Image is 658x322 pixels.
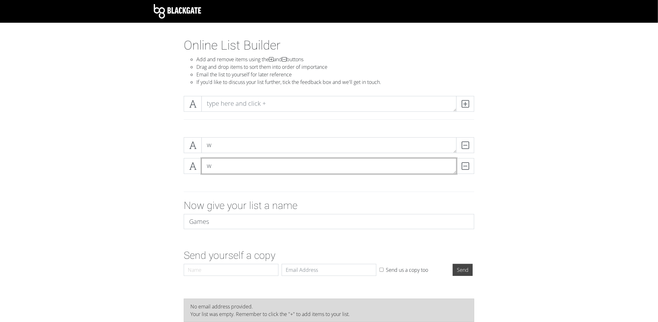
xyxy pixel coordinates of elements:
h2: Send yourself a copy [184,249,474,261]
li: Email the list to yourself for later reference [196,71,474,78]
img: Blackgate [154,4,201,19]
h2: Now give your list a name [184,200,474,212]
li: If you'd like to discuss your list further, tick the feedback box and we'll get in touch. [196,78,474,86]
label: Send us a copy too [386,266,428,274]
div: No email address provided. Your list was empty. Remember to click the "+" to add items to your list. [190,303,468,318]
li: Add and remove items using the and buttons [196,56,474,63]
h1: Online List Builder [184,38,474,53]
input: My amazing list... [184,214,474,229]
input: Send [453,264,473,276]
input: Name [184,264,278,276]
li: Drag and drop items to sort them into order of importance [196,63,474,71]
input: Email Address [282,264,376,276]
